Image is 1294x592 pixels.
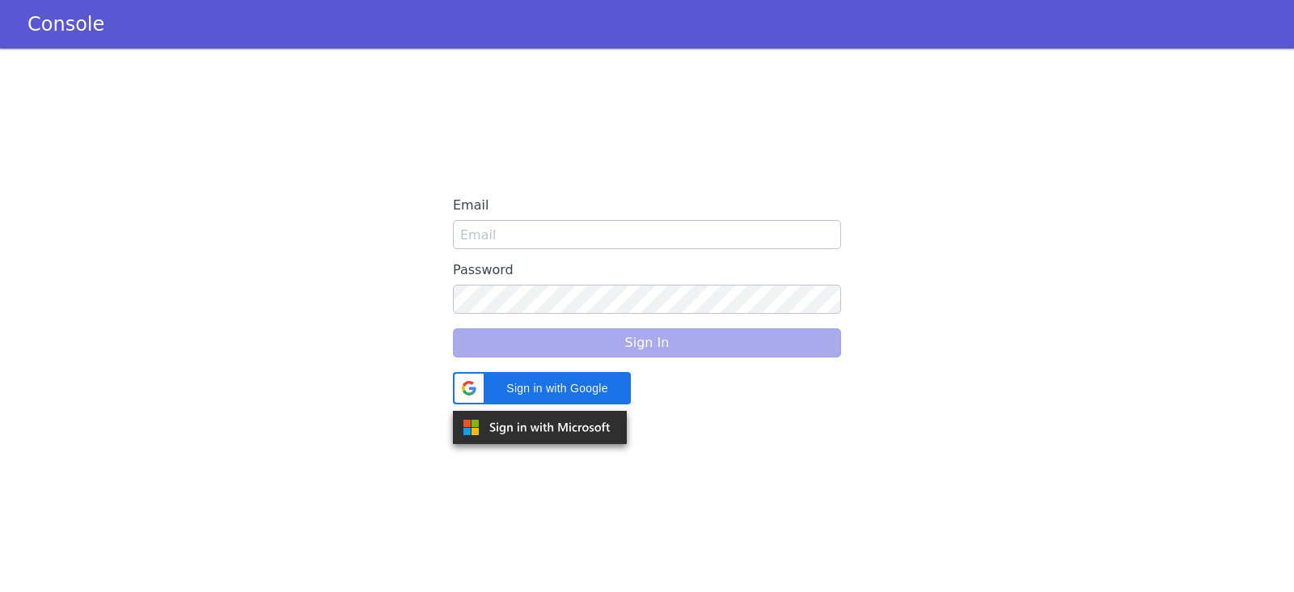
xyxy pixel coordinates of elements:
label: Email [453,191,841,220]
a: Console [8,13,124,36]
div: Sign in with Google [453,372,631,404]
img: azure.svg [453,411,627,444]
span: Sign in with Google [493,380,621,397]
input: Email [453,220,841,249]
label: Password [453,256,841,285]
